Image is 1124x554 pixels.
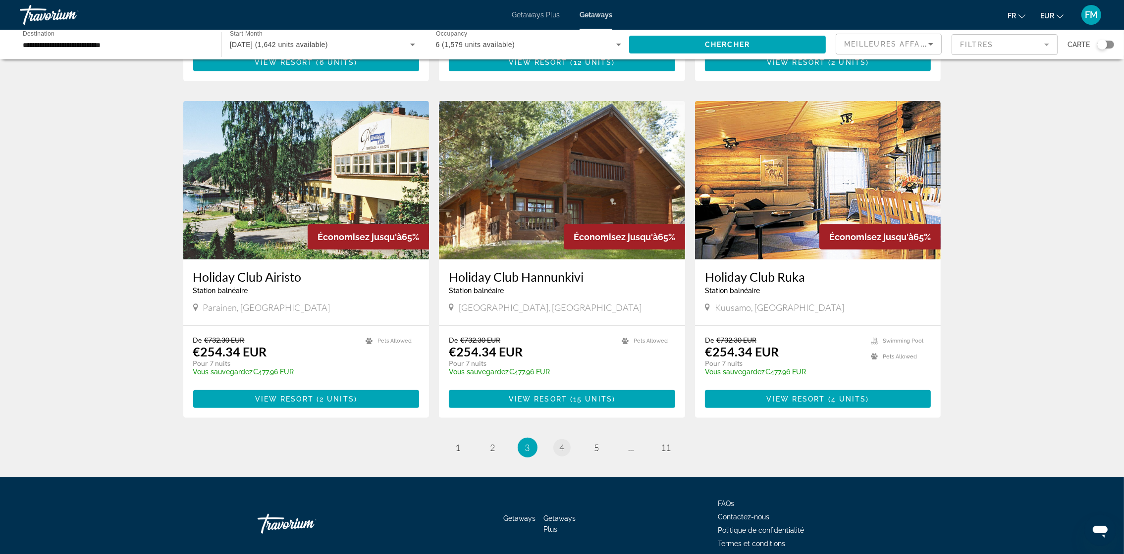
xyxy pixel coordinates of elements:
span: 2 units [320,395,354,403]
span: Pets Allowed [634,338,668,344]
span: View Resort [767,58,825,66]
span: 5 [594,442,599,453]
span: 1 [456,442,461,453]
span: Chercher [705,41,750,49]
a: Getaways Plus [543,514,576,533]
img: 3551I01X.jpg [695,101,941,259]
a: Travorium [20,2,119,28]
span: ( ) [825,58,869,66]
img: 3550O01X.jpg [183,101,429,259]
span: €732.30 EUR [460,336,500,344]
button: View Resort(4 units) [705,390,931,408]
p: €254.34 EUR [705,344,779,359]
span: ( ) [567,58,615,66]
span: Vous sauvegardez [705,368,765,376]
p: Pour 7 nuits [705,359,861,368]
button: View Resort(2 units) [193,390,420,408]
span: ( ) [314,395,357,403]
div: 65% [308,224,429,250]
p: €477.96 EUR [705,368,861,376]
p: €254.34 EUR [193,344,267,359]
img: 2940E01X.jpg [439,101,685,259]
span: Station balnéaire [449,287,504,295]
span: View Resort [509,58,567,66]
button: View Resort(12 units) [449,53,675,71]
span: View Resort [767,395,825,403]
button: View Resort(2 units) [705,53,931,71]
button: Change currency [1040,8,1064,23]
div: 65% [819,224,941,250]
span: Destination [23,30,54,37]
span: €732.30 EUR [205,336,245,344]
span: De [705,336,714,344]
p: €477.96 EUR [193,368,356,376]
h3: Holiday Club Ruka [705,269,931,284]
a: Travorium [258,509,357,539]
button: User Menu [1078,4,1104,25]
a: Getaways Plus [512,11,560,19]
span: ( ) [313,58,357,66]
span: ( ) [825,395,869,403]
p: €477.96 EUR [449,368,612,376]
span: Station balnéaire [193,287,248,295]
span: €732.30 EUR [716,336,756,344]
button: View Resort(15 units) [449,390,675,408]
span: 11 [661,442,671,453]
span: EUR [1040,12,1054,20]
span: De [449,336,458,344]
span: View Resort [509,395,567,403]
span: Station balnéaire [705,287,760,295]
button: Filter [952,34,1058,55]
a: Contactez-nous [718,513,770,521]
span: View Resort [255,58,313,66]
p: €254.34 EUR [449,344,523,359]
span: Swimming Pool [883,338,923,344]
span: De [193,336,202,344]
a: Getaways [580,11,612,19]
span: [DATE] (1,642 units available) [230,41,328,49]
span: [GEOGRAPHIC_DATA], [GEOGRAPHIC_DATA] [459,302,642,313]
span: Carte [1068,38,1090,51]
a: FAQs [718,500,735,507]
a: Politique de confidentialité [718,526,804,534]
span: Vous sauvegardez [449,368,509,376]
span: Parainen, [GEOGRAPHIC_DATA] [203,302,330,313]
span: Meilleures affaires [844,40,939,48]
p: Pour 7 nuits [193,359,356,368]
span: 4 units [831,395,866,403]
span: ( ) [567,395,615,403]
span: 3 [525,442,530,453]
span: Économisez jusqu'à [574,232,658,242]
p: Pour 7 nuits [449,359,612,368]
a: Holiday Club Airisto [193,269,420,284]
span: 12 units [574,58,612,66]
span: 6 (1,579 units available) [436,41,515,49]
h3: Holiday Club Hannunkivi [449,269,675,284]
span: 2 [490,442,495,453]
span: Kuusamo, [GEOGRAPHIC_DATA] [715,302,844,313]
span: 4 [560,442,565,453]
button: Change language [1008,8,1025,23]
span: fr [1008,12,1016,20]
span: Pets Allowed [377,338,412,344]
span: View Resort [255,395,314,403]
a: Termes et conditions [718,540,786,548]
mat-select: Sort by [844,38,933,50]
span: Économisez jusqu'à [829,232,913,242]
span: FM [1085,10,1098,20]
span: 2 units [831,58,866,66]
a: View Resort(6 units) [193,53,420,71]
